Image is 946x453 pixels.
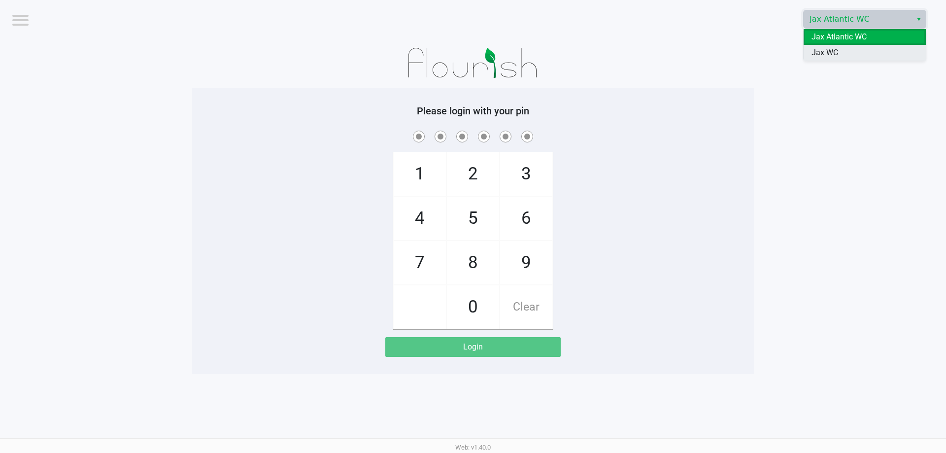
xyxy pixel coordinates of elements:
span: Web: v1.40.0 [455,444,491,451]
span: Jax Atlantic WC [811,31,867,43]
button: Select [912,10,926,28]
span: Jax WC [811,47,838,59]
span: 7 [394,241,446,284]
span: 9 [500,241,552,284]
span: 2 [447,152,499,196]
span: 8 [447,241,499,284]
h5: Please login with your pin [200,105,746,117]
span: 0 [447,285,499,329]
span: 1 [394,152,446,196]
span: 6 [500,197,552,240]
span: Clear [500,285,552,329]
span: 4 [394,197,446,240]
span: 3 [500,152,552,196]
span: Jax Atlantic WC [810,13,906,25]
span: 5 [447,197,499,240]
